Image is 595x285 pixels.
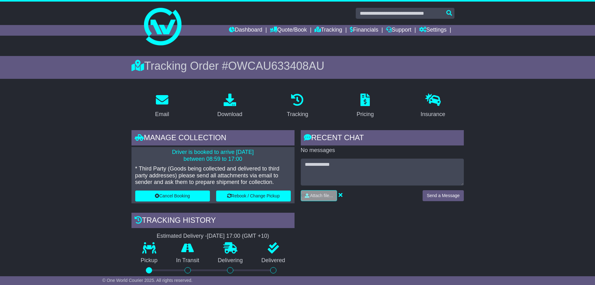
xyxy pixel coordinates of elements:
[135,191,210,201] button: Cancel Booking
[131,59,464,73] div: Tracking Order #
[287,110,308,119] div: Tracking
[207,233,269,240] div: [DATE] 17:00 (GMT +10)
[301,147,464,154] p: No messages
[350,25,378,36] a: Financials
[135,165,291,186] p: * Third Party (Goods being collected and delivered to third party addresses) please send all atta...
[216,191,291,201] button: Rebook / Change Pickup
[353,91,378,121] a: Pricing
[419,25,447,36] a: Settings
[421,110,445,119] div: Insurance
[228,59,324,72] span: OWCAU633408AU
[315,25,342,36] a: Tracking
[301,130,464,147] div: RECENT CHAT
[386,25,411,36] a: Support
[213,91,246,121] a: Download
[102,278,193,283] span: © One World Courier 2025. All rights reserved.
[167,257,209,264] p: In Transit
[209,257,252,264] p: Delivering
[155,110,169,119] div: Email
[417,91,449,121] a: Insurance
[423,190,464,201] button: Send a Message
[252,257,295,264] p: Delivered
[131,130,295,147] div: Manage collection
[131,213,295,230] div: Tracking history
[229,25,262,36] a: Dashboard
[151,91,173,121] a: Email
[135,149,291,162] p: Driver is booked to arrive [DATE] between 08:59 to 17:00
[217,110,242,119] div: Download
[357,110,374,119] div: Pricing
[131,257,167,264] p: Pickup
[270,25,307,36] a: Quote/Book
[131,233,295,240] div: Estimated Delivery -
[283,91,312,121] a: Tracking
